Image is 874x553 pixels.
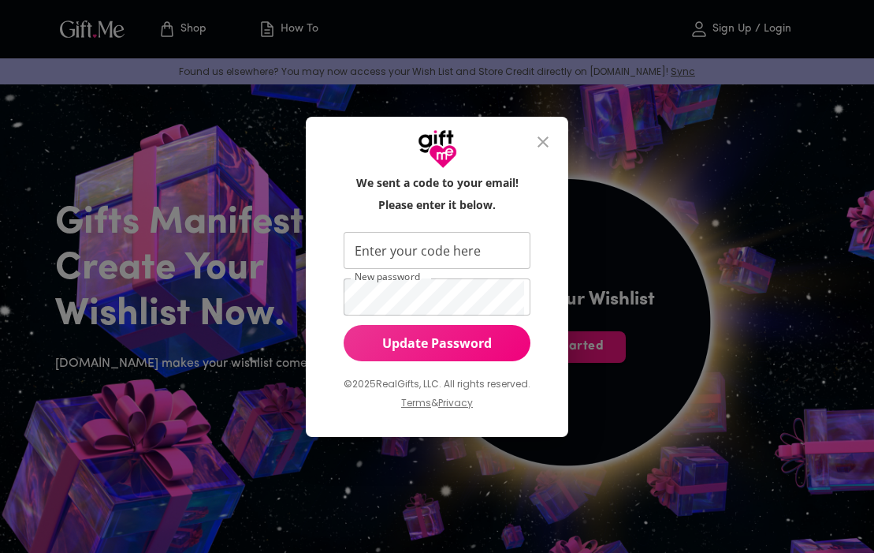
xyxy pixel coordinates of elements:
[344,334,530,352] span: Update Password
[344,374,530,394] p: © 2025 RealGifts, LLC. All rights reserved.
[356,175,519,191] h6: We sent a code to your email!
[401,396,431,409] a: Terms
[524,123,562,161] button: close
[418,129,457,169] img: GiftMe Logo
[378,197,496,213] h6: Please enter it below.
[431,394,438,424] p: &
[438,396,473,409] a: Privacy
[344,325,530,361] button: Update Password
